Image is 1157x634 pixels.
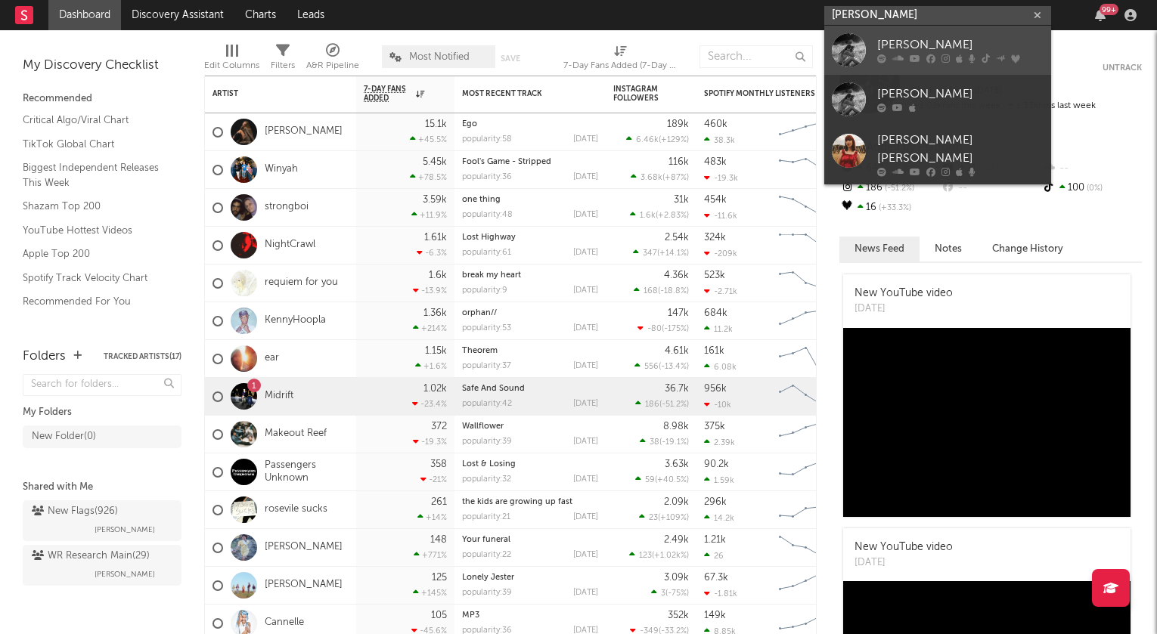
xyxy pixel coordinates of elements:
[644,363,659,371] span: 556
[23,374,181,396] input: Search for folders...
[462,438,512,446] div: popularity: 39
[462,498,572,506] a: the kids are growing up fast
[643,249,657,258] span: 347
[634,286,689,295] div: ( )
[413,323,447,333] div: +214 %
[645,476,655,484] span: 59
[364,85,412,103] span: 7-Day Fans Added
[573,362,598,370] div: [DATE]
[573,173,598,181] div: [DATE]
[271,38,295,82] div: Filters
[265,579,343,592] a: [PERSON_NAME]
[1103,60,1142,76] button: Untrack
[462,158,551,166] a: Fool's Game - Stripped
[772,529,840,567] svg: Chart title
[462,422,598,431] div: Wallflower
[432,573,447,583] div: 125
[265,239,315,252] a: NightCrawl
[659,249,687,258] span: +14.1 %
[704,400,731,410] div: -10k
[704,271,725,280] div: 523k
[668,157,689,167] div: 116k
[23,404,181,422] div: My Folders
[573,135,598,144] div: [DATE]
[664,497,689,507] div: 2.09k
[636,136,659,144] span: 6.46k
[613,85,666,103] div: Instagram Followers
[639,552,652,560] span: 123
[23,545,181,586] a: WR Research Main(29)[PERSON_NAME]
[1041,178,1142,198] div: 100
[772,567,840,605] svg: Chart title
[649,514,658,522] span: 23
[824,6,1051,25] input: Search for artists
[462,422,504,431] a: Wallflower
[462,385,525,393] a: Safe And Sound
[704,346,724,356] div: 161k
[668,611,689,620] div: 352k
[658,212,687,220] span: +2.83 %
[420,475,447,484] div: -21 %
[704,422,725,431] div: 375k
[462,385,598,393] div: Safe And Sound
[23,246,166,262] a: Apple Top 200
[877,85,1044,104] div: [PERSON_NAME]
[431,497,447,507] div: 261
[704,233,726,243] div: 324k
[462,120,477,128] a: Ego
[462,589,512,597] div: popularity: 39
[32,547,150,565] div: WR Research Main ( 29 )
[410,135,447,144] div: +45.5 %
[662,438,687,447] span: -19.1 %
[772,227,840,264] svg: Chart title
[462,362,511,370] div: popularity: 37
[23,348,66,366] div: Folders
[462,347,598,355] div: Theorem
[23,425,181,448] a: New Folder(0)
[772,264,840,302] svg: Chart title
[265,201,309,214] a: strongboi
[462,120,598,128] div: Ego
[839,198,940,218] div: 16
[104,353,181,360] button: Tracked Artists(17)
[639,512,689,522] div: ( )
[23,222,166,239] a: YouTube Hottest Videos
[415,361,447,371] div: +1.6 %
[32,428,96,446] div: New Folder ( 0 )
[662,401,687,409] span: -51.2 %
[271,57,295,75] div: Filters
[265,617,304,629] a: Cannelle
[462,89,575,98] div: Most Recent Track
[657,476,687,484] span: +40.5 %
[265,459,349,485] a: Passengers Unknown
[704,362,737,372] div: 6.08k
[413,437,447,447] div: -19.3 %
[265,390,293,403] a: Midrift
[462,536,510,544] a: Your funeral
[265,314,326,327] a: KennyHoopla
[772,416,840,453] svg: Chart title
[462,271,598,280] div: break my heart
[23,136,166,153] a: TikTok Global Chart
[462,498,598,506] div: the kids are growing up fast
[772,189,840,227] svg: Chart title
[573,400,598,408] div: [DATE]
[265,541,343,554] a: [PERSON_NAME]
[423,384,447,394] div: 1.02k
[423,308,447,318] div: 1.36k
[633,248,689,258] div: ( )
[462,460,516,469] a: Lost & Losing
[626,135,689,144] div: ( )
[462,324,511,332] div: popularity: 53
[772,453,840,491] svg: Chart title
[640,212,656,220] span: 1.6k
[462,286,507,295] div: popularity: 9
[704,119,727,129] div: 460k
[772,378,840,416] svg: Chart title
[573,551,598,559] div: [DATE]
[95,521,155,539] span: [PERSON_NAME]
[573,475,598,484] div: [DATE]
[668,308,689,318] div: 147k
[411,210,447,220] div: +11.9 %
[651,588,689,598] div: ( )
